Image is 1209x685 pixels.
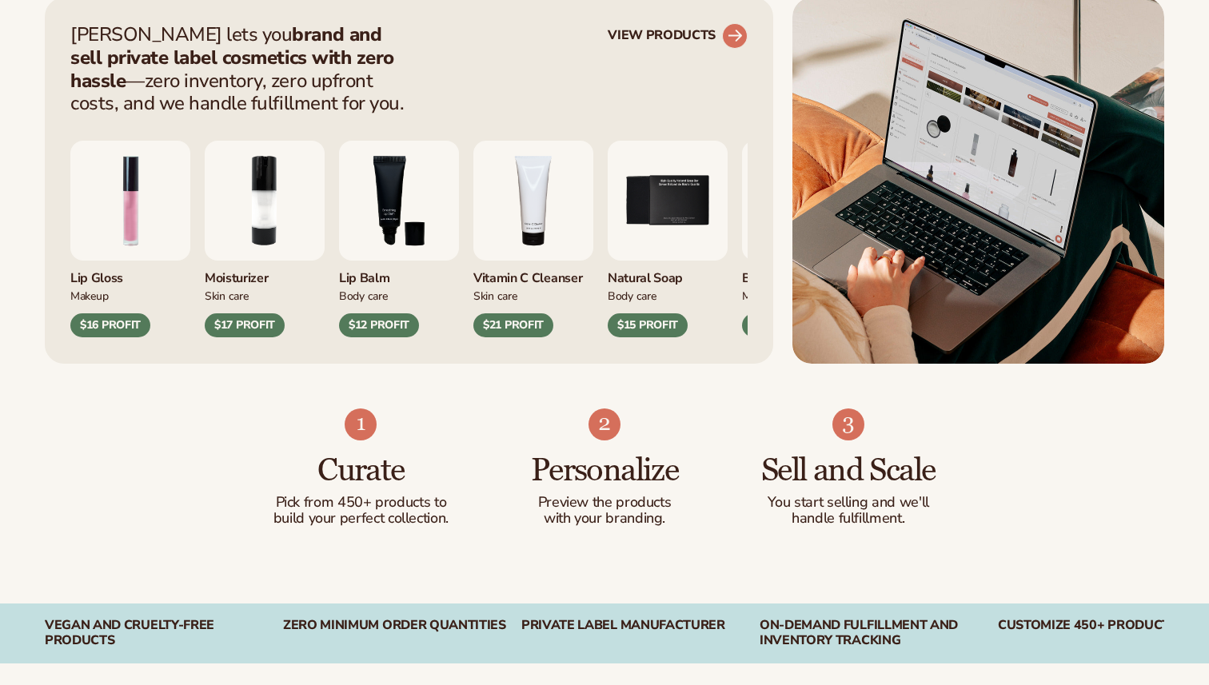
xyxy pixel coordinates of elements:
div: Natural Soap [608,261,728,287]
div: Lip Balm [339,261,459,287]
div: Moisturizer [205,261,325,287]
div: Body Care [608,287,728,304]
div: Lip Gloss [70,261,190,287]
p: Pick from 450+ products to build your perfect collection. [271,495,451,527]
div: $21 PROFIT [473,313,553,337]
div: On-Demand Fulfillment and Inventory Tracking [760,618,984,648]
div: Vegan and Cruelty-Free Products [45,618,269,648]
h3: Personalize [515,453,695,488]
div: Zero Minimum Order Quantities [283,618,507,633]
a: VIEW PRODUCTS [608,23,748,49]
img: Pink lip gloss. [70,141,190,261]
div: Skin Care [205,287,325,304]
img: Foaming beard wash. [742,141,862,261]
h3: Sell and Scale [758,453,938,488]
p: with your branding. [515,511,695,527]
div: Men’s Care [742,287,862,304]
div: $15 PROFIT [608,313,688,337]
div: $10 PROFIT [742,313,822,337]
div: Vitamin C Cleanser [473,261,593,287]
h3: Curate [271,453,451,488]
p: handle fulfillment. [758,511,938,527]
div: Makeup [70,287,190,304]
div: $12 PROFIT [339,313,419,337]
strong: brand and sell private label cosmetics with zero hassle [70,22,394,94]
div: $17 PROFIT [205,313,285,337]
img: Nature bar of soap. [608,141,728,261]
p: You start selling and we'll [758,495,938,511]
img: Vitamin c cleanser. [473,141,593,261]
p: Preview the products [515,495,695,511]
div: PRIVATE LABEL MANUFACTURER [521,618,745,633]
img: Moisturizing lotion. [205,141,325,261]
p: [PERSON_NAME] lets you —zero inventory, zero upfront costs, and we handle fulfillment for you. [70,23,414,115]
div: Beard Wash [742,261,862,287]
div: Skin Care [473,287,593,304]
img: Smoothing lip balm. [339,141,459,261]
div: $16 PROFIT [70,313,150,337]
div: Body Care [339,287,459,304]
